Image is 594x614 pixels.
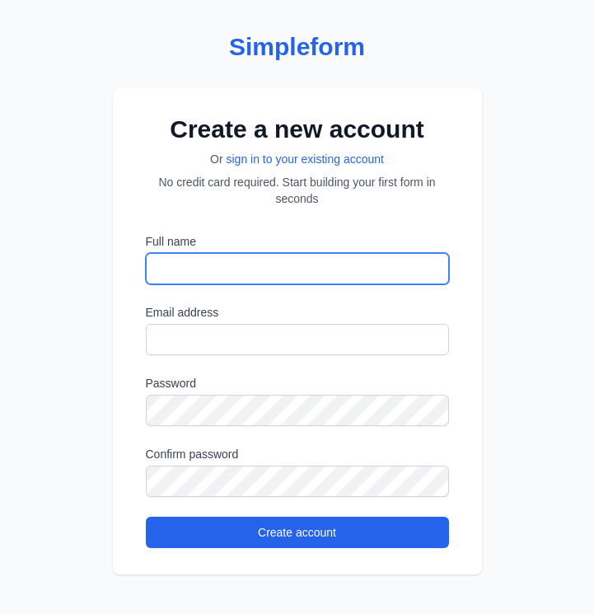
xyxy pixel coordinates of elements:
[146,446,449,462] label: Confirm password
[227,152,384,166] a: sign in to your existing account
[146,517,449,548] button: Create account
[113,32,482,62] a: Simpleform
[146,233,449,250] label: Full name
[146,174,449,207] p: No credit card required. Start building your first form in seconds
[146,151,449,167] p: Or
[146,304,449,321] label: Email address
[146,375,449,391] label: Password
[146,115,449,144] h2: Create a new account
